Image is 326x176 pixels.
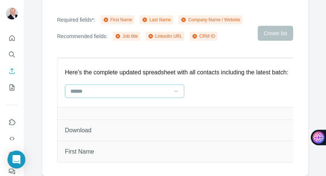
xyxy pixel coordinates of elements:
[181,16,240,23] div: Company Name / Website
[7,151,25,169] div: Open Intercom Messenger
[6,31,18,45] button: Quick start
[192,33,215,40] div: CRM ID
[57,33,107,40] p: Recommended fields:
[6,81,18,94] button: My lists
[6,7,18,19] img: Avatar
[142,16,171,23] div: Last Name
[148,33,182,40] div: LinkedIn URL
[65,126,184,135] p: Download
[65,147,184,156] p: First Name
[57,16,95,24] p: Required fields*:
[115,33,138,40] div: Job title
[6,132,18,145] button: Use Surfe API
[6,148,18,162] button: Dashboard
[6,48,18,61] button: Search
[65,68,288,77] p: Here's the complete updated spreadsheet with all contacts including the latest batch:
[103,16,132,23] div: First Name
[6,64,18,78] button: Enrich CSV
[6,115,18,129] button: Use Surfe on LinkedIn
